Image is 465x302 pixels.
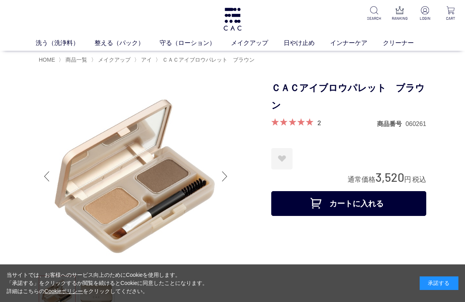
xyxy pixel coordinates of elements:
[98,57,131,63] span: メイクアップ
[65,57,87,63] span: 商品一覧
[39,57,55,63] a: HOME
[366,16,382,21] p: SEARCH
[271,79,426,114] h1: ＣＡＣアイブロウパレット ブラウン
[406,120,426,128] dd: 060261
[160,38,231,48] a: 守る（ローション）
[420,276,458,290] div: 承諾する
[271,148,293,169] a: お気に入りに登録する
[96,57,131,63] a: メイクアップ
[95,38,160,48] a: 整える（パック）
[417,6,433,21] a: LOGIN
[155,56,257,64] li: 〉
[383,38,429,48] a: クリーナー
[417,16,433,21] p: LOGIN
[443,16,459,21] p: CART
[39,79,232,273] img: ＣＡＣアイブロウパレット ブラウン ブラウン
[141,57,152,63] span: アイ
[134,56,154,64] li: 〉
[284,38,330,48] a: 日やけ止め
[45,288,83,294] a: Cookieポリシー
[161,57,255,63] a: ＣＡＣアイブロウパレット ブラウン
[271,191,426,216] button: カートに入れる
[391,16,408,21] p: RANKING
[375,170,404,184] span: 3,520
[231,38,284,48] a: メイクアップ
[443,6,459,21] a: CART
[139,57,152,63] a: アイ
[91,56,133,64] li: 〉
[412,176,426,183] span: 税込
[59,56,89,64] li: 〉
[317,118,321,127] a: 2
[348,176,375,183] span: 通常価格
[36,38,95,48] a: 洗う（洗浄料）
[222,8,243,31] img: logo
[330,38,383,48] a: インナーケア
[64,57,87,63] a: 商品一覧
[162,57,255,63] span: ＣＡＣアイブロウパレット ブラウン
[366,6,382,21] a: SEARCH
[217,161,232,192] div: Next slide
[39,161,54,192] div: Previous slide
[377,120,406,128] dt: 商品番号
[391,6,408,21] a: RANKING
[404,176,411,183] span: 円
[7,271,208,295] div: 当サイトでは、お客様へのサービス向上のためにCookieを使用します。 「承諾する」をクリックするか閲覧を続けるとCookieに同意したことになります。 詳細はこちらの をクリックしてください。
